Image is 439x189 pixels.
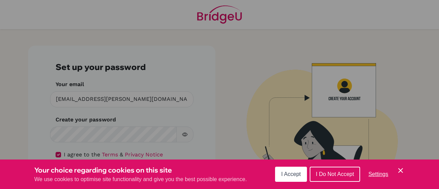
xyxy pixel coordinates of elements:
[34,175,247,184] p: We use cookies to optimise site functionality and give you the best possible experience.
[316,171,354,177] span: I Do Not Accept
[363,167,394,181] button: Settings
[281,171,301,177] span: I Accept
[396,166,405,175] button: Save and close
[368,171,388,177] span: Settings
[34,165,247,175] h3: Your choice regarding cookies on this site
[310,167,360,182] button: I Do Not Accept
[275,167,307,182] button: I Accept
